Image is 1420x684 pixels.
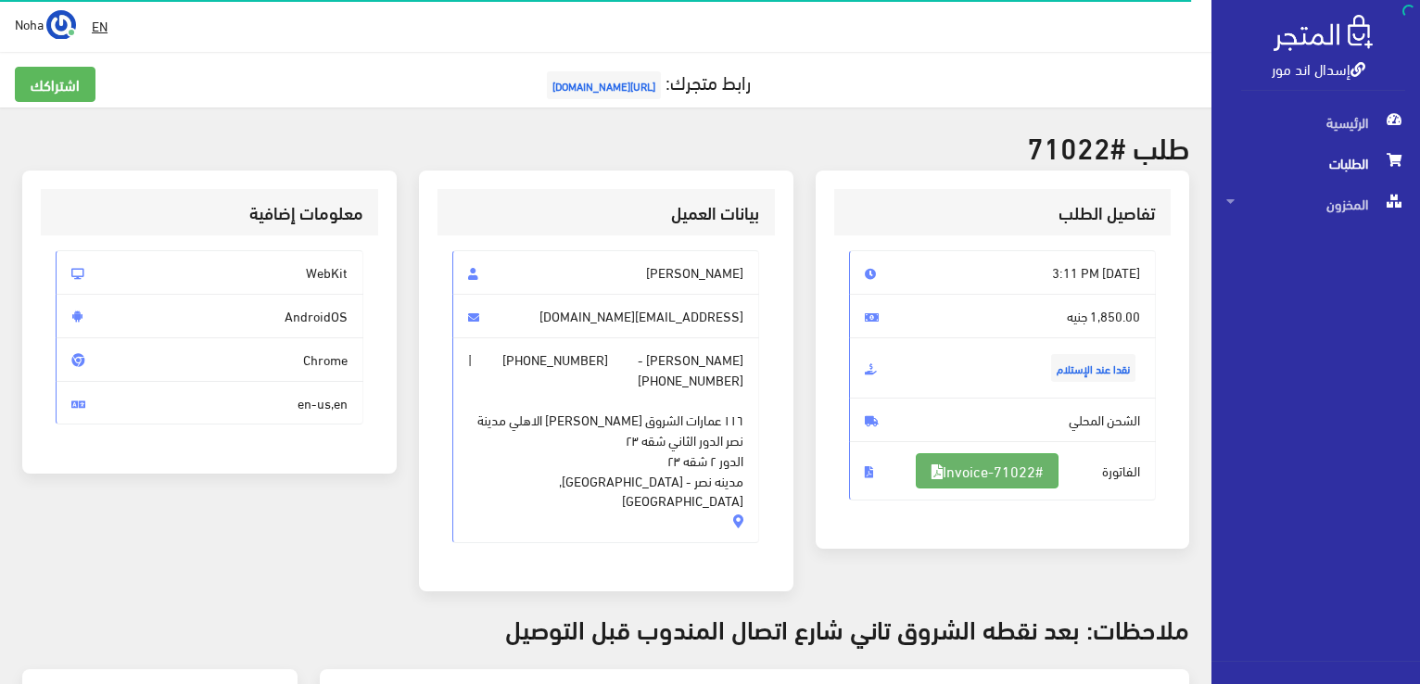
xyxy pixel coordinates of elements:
[849,250,1157,295] span: [DATE] 3:11 PM
[1226,184,1405,224] span: المخزون
[547,71,661,99] span: [URL][DOMAIN_NAME]
[1226,143,1405,184] span: الطلبات
[502,349,608,370] span: [PHONE_NUMBER]
[56,204,363,222] h3: معلومات إضافية
[1211,102,1420,143] a: الرئيسية
[916,453,1059,488] a: #Invoice-71022
[22,130,1189,162] h2: طلب #71022
[542,64,751,98] a: رابط متجرك:[URL][DOMAIN_NAME]
[1211,143,1420,184] a: الطلبات
[452,294,760,338] span: [EMAIL_ADDRESS][DOMAIN_NAME]
[1272,55,1365,82] a: إسدال اند مور
[849,204,1157,222] h3: تفاصيل الطلب
[56,337,363,382] span: Chrome
[15,67,95,102] a: اشتراكك
[1226,102,1405,143] span: الرئيسية
[849,398,1157,442] span: الشحن المحلي
[56,381,363,425] span: en-us,en
[849,441,1157,500] span: الفاتورة
[452,337,760,543] span: [PERSON_NAME] - |
[22,614,1189,642] h3: ملاحظات: بعد نقطه الشروق تاني شارع اتصال المندوب قبل التوصيل
[84,9,115,43] a: EN
[15,12,44,35] span: Noha
[468,389,744,511] span: ١١٦ عمارات الشروق [PERSON_NAME] الاهلي مدينة نصر الدور الثاني شقه ٢٣ الدور ٢ شقه ٢٣ مدينه نصر - [...
[1051,354,1135,382] span: نقدا عند الإستلام
[56,294,363,338] span: AndroidOS
[56,250,363,295] span: WebKit
[15,9,76,39] a: ... Noha
[46,10,76,40] img: ...
[452,204,760,222] h3: بيانات العميل
[452,250,760,295] span: [PERSON_NAME]
[92,14,108,37] u: EN
[1274,15,1373,51] img: .
[849,294,1157,338] span: 1,850.00 جنيه
[638,370,743,390] span: [PHONE_NUMBER]
[1211,184,1420,224] a: المخزون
